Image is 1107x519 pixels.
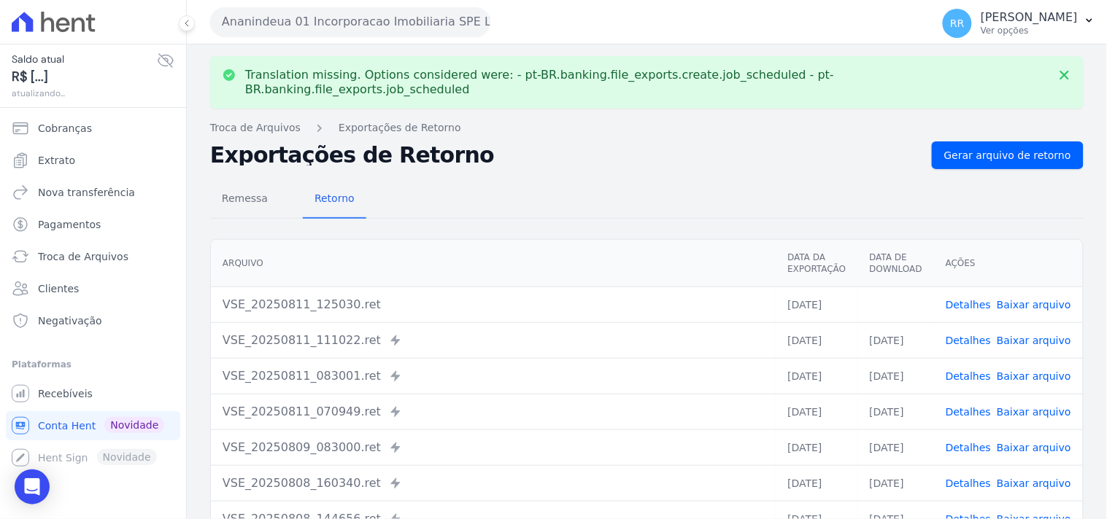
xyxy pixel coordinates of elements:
td: [DATE] [858,358,934,394]
a: Extrato [6,146,180,175]
a: Detalhes [946,477,991,489]
td: [DATE] [776,429,857,465]
div: Open Intercom Messenger [15,469,50,504]
span: Nova transferência [38,185,135,200]
a: Detalhes [946,406,991,418]
span: Retorno [306,184,363,213]
th: Ações [934,240,1083,287]
div: VSE_20250811_125030.ret [223,296,764,313]
a: Negativação [6,306,180,335]
span: Conta Hent [38,418,96,433]
a: Gerar arquivo de retorno [932,141,1084,169]
th: Data da Exportação [776,240,857,287]
div: VSE_20250811_083001.ret [223,367,764,385]
span: atualizando... [12,87,157,100]
span: Saldo atual [12,52,157,67]
a: Troca de Arquivos [210,120,301,136]
nav: Breadcrumb [210,120,1084,136]
th: Arquivo [211,240,776,287]
div: Plataformas [12,356,174,373]
td: [DATE] [776,322,857,358]
a: Detalhes [946,335,991,346]
span: Novidade [104,417,164,433]
a: Troca de Arquivos [6,242,180,271]
td: [DATE] [776,465,857,501]
a: Cobranças [6,114,180,143]
span: Recebíveis [38,386,93,401]
a: Nova transferência [6,178,180,207]
a: Baixar arquivo [997,477,1071,489]
a: Recebíveis [6,379,180,408]
div: VSE_20250809_083000.ret [223,439,764,456]
a: Clientes [6,274,180,303]
td: [DATE] [776,358,857,394]
span: Clientes [38,281,79,296]
span: RR [950,18,964,28]
td: [DATE] [858,429,934,465]
span: Troca de Arquivos [38,249,128,264]
div: VSE_20250811_070949.ret [223,403,764,421]
nav: Sidebar [12,114,174,472]
td: [DATE] [776,286,857,322]
a: Detalhes [946,299,991,311]
div: VSE_20250808_160340.ret [223,475,764,492]
span: Gerar arquivo de retorno [944,148,1071,163]
a: Exportações de Retorno [339,120,461,136]
td: [DATE] [858,322,934,358]
div: VSE_20250811_111022.ret [223,332,764,349]
a: Baixar arquivo [997,299,1071,311]
p: Ver opções [981,25,1078,36]
span: Negativação [38,313,102,328]
a: Remessa [210,181,279,219]
p: Translation missing. Options considered were: - pt-BR.banking.file_exports.create.job_scheduled -... [245,68,1049,97]
span: R$ [...] [12,67,157,87]
a: Detalhes [946,442,991,453]
a: Detalhes [946,370,991,382]
a: Baixar arquivo [997,406,1071,418]
a: Conta Hent Novidade [6,411,180,440]
span: Cobranças [38,121,92,136]
span: Remessa [213,184,277,213]
a: Pagamentos [6,210,180,239]
p: [PERSON_NAME] [981,10,1078,25]
a: Baixar arquivo [997,442,1071,453]
span: Pagamentos [38,217,101,232]
h2: Exportações de Retorno [210,145,920,165]
td: [DATE] [858,465,934,501]
button: RR [PERSON_NAME] Ver opções [931,3,1107,44]
a: Baixar arquivo [997,370,1071,382]
a: Retorno [303,181,366,219]
th: Data de Download [858,240,934,287]
td: [DATE] [776,394,857,429]
button: Ananindeua 01 Incorporacao Imobiliaria SPE LTDA [210,7,490,36]
a: Baixar arquivo [997,335,1071,346]
span: Extrato [38,153,75,168]
td: [DATE] [858,394,934,429]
